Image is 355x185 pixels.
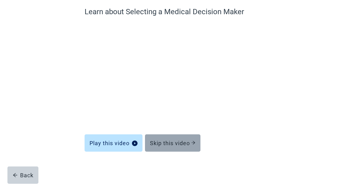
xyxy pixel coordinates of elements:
button: arrow-leftBack [7,166,38,184]
span: play-circle [132,141,138,146]
span: arrow-left [13,173,18,178]
label: Learn about Selecting a Medical Decision Maker [85,6,270,17]
span: arrow-right [191,141,195,145]
div: Play this video [90,140,138,146]
div: Skip this video [150,140,195,146]
iframe: Medical Decision Makers [85,23,270,121]
button: Skip this video arrow-right [145,134,200,152]
div: Back [13,172,33,178]
button: Play this videoplay-circle [85,134,142,152]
